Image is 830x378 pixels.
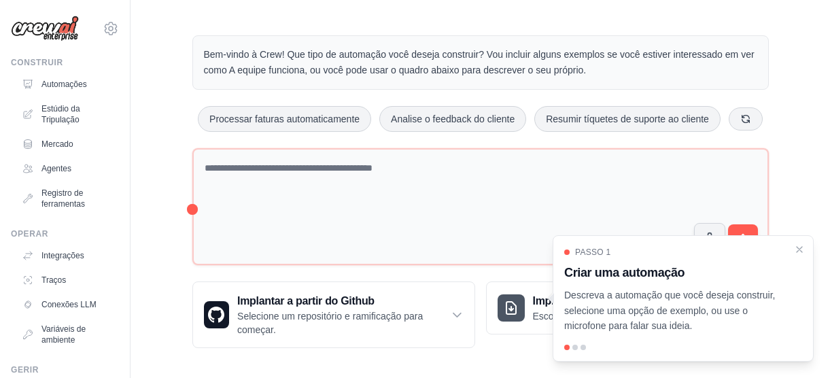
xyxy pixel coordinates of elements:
[564,263,786,282] h3: Criar uma automação
[41,103,114,125] font: Estúdio da Tripulação
[533,309,693,323] p: Escolha um arquivo zip para carregar.
[41,275,66,286] font: Traços
[379,106,526,132] button: Analise o feedback do cliente
[11,57,119,68] div: Construir
[16,318,119,351] a: Variáveis de ambiente
[41,163,71,174] font: Agentes
[794,244,805,255] button: Fechar passo a passo
[16,294,119,315] a: Conexões LLM
[237,309,451,337] p: Selecione um repositório e ramificação para começar.
[41,188,114,209] font: Registro de ferramentas
[11,228,119,239] div: Operar
[41,250,84,261] font: Integrações
[16,269,119,291] a: Traços
[16,98,119,131] a: Estúdio da Tripulação
[564,288,786,334] p: Descreva a automação que você deseja construir, selecione uma opção de exemplo, ou use o microfon...
[198,106,371,132] button: Processar faturas automaticamente
[575,247,611,258] span: Passo 1
[16,73,119,95] a: Automações
[41,79,87,90] font: Automações
[41,139,73,150] font: Mercado
[11,16,79,41] img: Logotipo
[16,245,119,267] a: Integrações
[204,47,757,78] p: Bem-vindo à Crew! Que tipo de automação você deseja construir? Vou incluir alguns exemplos se voc...
[16,158,119,179] a: Agentes
[16,133,119,155] a: Mercado
[11,364,119,375] div: Gerir
[41,324,114,345] font: Variáveis de ambiente
[534,106,721,132] button: Resumir tíquetes de suporte ao cliente
[533,293,693,309] h3: Implantar a partir do arquivo zip
[16,182,119,215] a: Registro de ferramentas
[237,293,451,309] h3: Implantar a partir do Github
[41,299,97,310] font: Conexões LLM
